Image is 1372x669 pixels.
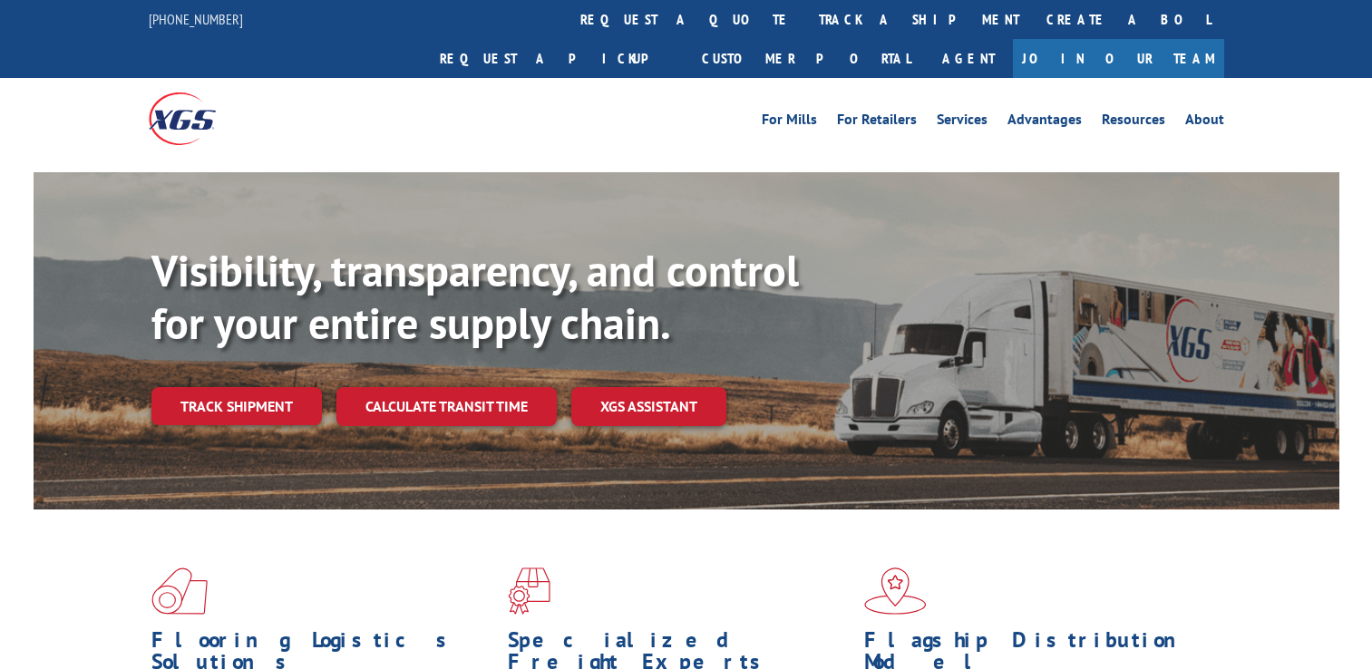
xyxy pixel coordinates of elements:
a: Customer Portal [688,39,924,78]
a: For Mills [762,112,817,132]
a: XGS ASSISTANT [571,387,726,426]
a: For Retailers [837,112,917,132]
img: xgs-icon-total-supply-chain-intelligence-red [151,567,208,615]
img: xgs-icon-flagship-distribution-model-red [864,567,927,615]
a: Resources [1102,112,1165,132]
a: Services [937,112,988,132]
img: xgs-icon-focused-on-flooring-red [508,567,550,615]
a: Calculate transit time [336,387,557,426]
a: Advantages [1007,112,1082,132]
b: Visibility, transparency, and control for your entire supply chain. [151,242,799,351]
a: [PHONE_NUMBER] [149,10,243,28]
a: Track shipment [151,387,322,425]
a: About [1185,112,1224,132]
a: Join Our Team [1013,39,1224,78]
a: Request a pickup [426,39,688,78]
a: Agent [924,39,1013,78]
